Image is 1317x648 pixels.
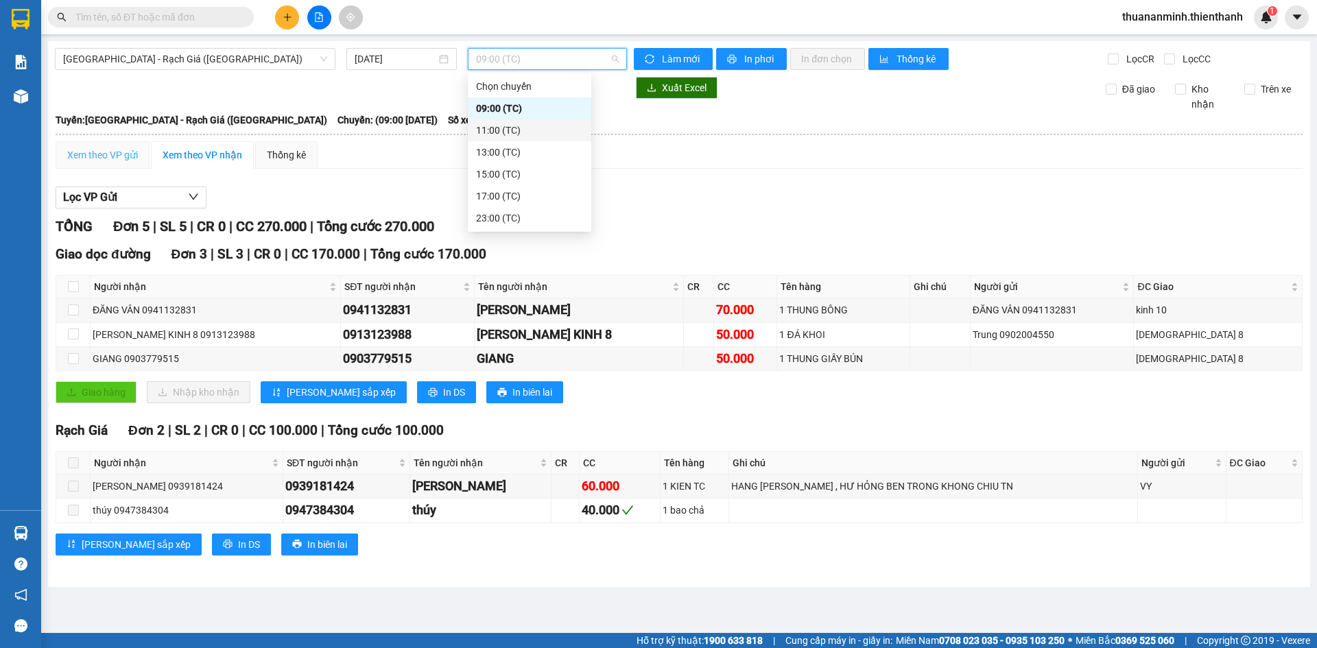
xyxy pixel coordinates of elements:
td: KIỀU LINH [410,475,551,499]
span: 09:00 (TC) [476,49,619,69]
span: | [364,246,367,262]
span: notification [14,588,27,601]
span: question-circle [14,557,27,571]
span: Xuất Excel [662,80,707,95]
span: Kho nhận [1186,82,1234,112]
span: | [153,218,156,235]
span: Tên người nhận [478,279,669,294]
div: HANG [PERSON_NAME] , HƯ HỎNG BEN TRONG KHONG CHIU TN [731,479,1135,494]
div: 50.000 [716,325,775,344]
span: Số xe: [448,112,474,128]
strong: 0369 525 060 [1115,635,1174,646]
div: 60.000 [582,477,658,496]
span: Giao dọc đường [56,246,151,262]
span: CR 0 [211,422,239,438]
div: 50.000 [716,349,775,368]
span: bar-chart [879,54,891,65]
button: syncLàm mới [634,48,713,70]
span: Miền Bắc [1076,633,1174,648]
span: printer [292,539,302,550]
span: Tổng cước 270.000 [317,218,434,235]
button: printerIn biên lai [281,533,358,555]
th: CR [684,276,713,298]
div: 0941132831 [343,300,472,320]
span: search [57,12,67,22]
button: Lọc VP Gửi [56,187,206,208]
span: | [229,218,233,235]
span: In DS [443,385,465,400]
td: 0941132831 [341,298,475,322]
img: warehouse-icon [14,89,28,104]
span: aim [346,12,355,22]
span: Người nhận [94,455,269,470]
button: bar-chartThống kê [868,48,949,70]
div: 40.000 [582,501,658,520]
b: Tuyến: [GEOGRAPHIC_DATA] - Rạch Giá ([GEOGRAPHIC_DATA]) [56,115,327,125]
button: printerIn biên lai [486,381,563,403]
button: downloadXuất Excel [636,77,717,99]
div: 1 bao chả [663,503,726,518]
span: Tên người nhận [414,455,536,470]
span: CC 170.000 [292,246,360,262]
button: aim [339,5,363,29]
div: 70.000 [716,300,775,320]
button: printerIn DS [417,381,476,403]
span: [PERSON_NAME] sắp xếp [82,537,191,552]
span: Người gửi [974,279,1120,294]
span: SĐT người nhận [287,455,396,470]
span: check [621,504,634,516]
span: file-add [314,12,324,22]
span: | [321,422,324,438]
div: Xem theo VP nhận [163,147,242,163]
button: downloadNhập kho nhận [147,381,250,403]
sup: 1 [1268,6,1277,16]
span: Đơn 5 [113,218,150,235]
div: 1 THUNG BÔNG [779,302,907,317]
div: ĐĂNG VÂN 0941132831 [973,302,1132,317]
span: Lọc VP Gửi [63,189,117,206]
div: [PERSON_NAME] 0939181424 [93,479,281,494]
span: printer [428,387,438,398]
button: caret-down [1285,5,1309,29]
span: Sài Gòn - Rạch Giá (Hàng Hoá) [63,49,327,69]
div: thúy 0947384304 [93,503,281,518]
span: In biên lai [307,537,347,552]
span: thuananminh.thienthanh [1111,8,1254,25]
div: ĐĂNG VÂN 0941132831 [93,302,338,317]
span: plus [283,12,292,22]
span: Người gửi [1141,455,1211,470]
span: down [188,191,199,202]
th: CC [714,276,778,298]
span: caret-down [1291,11,1303,23]
div: [PERSON_NAME] [412,477,548,496]
td: 0913123988 [341,323,475,347]
button: file-add [307,5,331,29]
span: printer [727,54,739,65]
span: [PERSON_NAME] sắp xếp [287,385,396,400]
button: printerIn phơi [716,48,787,70]
span: Đơn 3 [171,246,208,262]
span: CR 0 [254,246,281,262]
span: TỔNG [56,218,93,235]
div: 1 KIEN TC [663,479,726,494]
td: 0903779515 [341,347,475,371]
div: 17:00 (TC) [476,189,583,204]
span: | [211,246,214,262]
div: [DEMOGRAPHIC_DATA] 8 [1136,327,1299,342]
span: 1 [1270,6,1274,16]
span: | [773,633,775,648]
span: | [190,218,193,235]
td: 0947384304 [283,499,411,523]
span: download [647,83,656,94]
div: [PERSON_NAME] [477,300,681,320]
div: [DEMOGRAPHIC_DATA] 8 [1136,351,1299,366]
span: | [247,246,250,262]
strong: 1900 633 818 [704,635,763,646]
span: Làm mới [662,51,702,67]
span: SĐT người nhận [344,279,460,294]
img: solution-icon [14,55,28,69]
div: [PERSON_NAME] KINH 8 0913123988 [93,327,338,342]
button: plus [275,5,299,29]
div: thúy [412,501,548,520]
span: CC 270.000 [236,218,307,235]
